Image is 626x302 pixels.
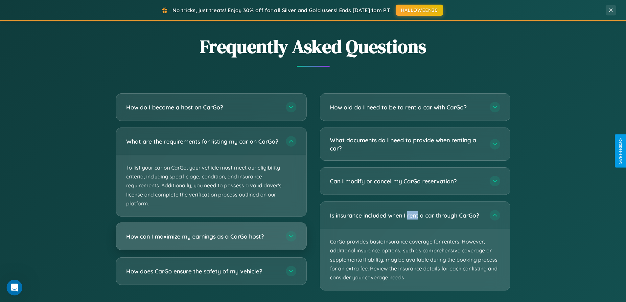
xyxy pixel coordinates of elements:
h3: How old do I need to be to rent a car with CarGo? [330,103,483,111]
h3: What documents do I need to provide when renting a car? [330,136,483,152]
button: HALLOWEEN30 [396,5,443,16]
h3: How can I maximize my earnings as a CarGo host? [126,232,279,241]
h3: How does CarGo ensure the safety of my vehicle? [126,267,279,275]
h3: How do I become a host on CarGo? [126,103,279,111]
h2: Frequently Asked Questions [116,34,510,59]
h3: What are the requirements for listing my car on CarGo? [126,137,279,146]
p: CarGo provides basic insurance coverage for renters. However, additional insurance options, such ... [320,229,510,290]
h3: Can I modify or cancel my CarGo reservation? [330,177,483,185]
span: No tricks, just treats! Enjoy 30% off for all Silver and Gold users! Ends [DATE] 1pm PT. [173,7,391,13]
p: To list your car on CarGo, your vehicle must meet our eligibility criteria, including specific ag... [116,155,306,216]
iframe: Intercom live chat [7,280,22,295]
div: Give Feedback [618,138,623,164]
h3: Is insurance included when I rent a car through CarGo? [330,211,483,220]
